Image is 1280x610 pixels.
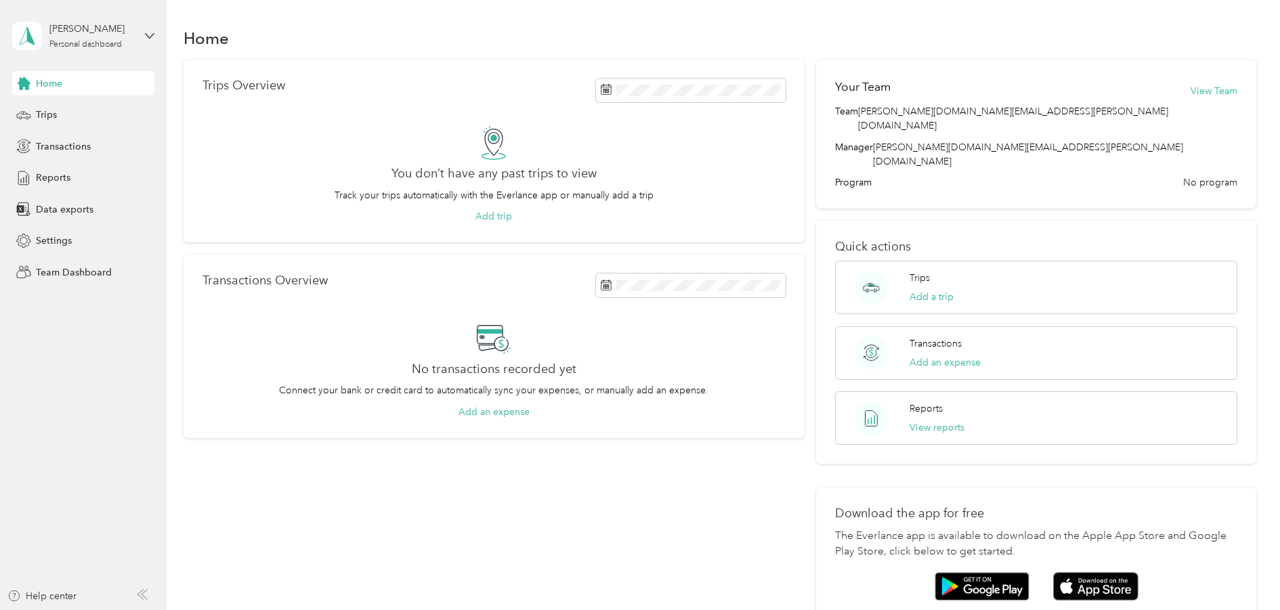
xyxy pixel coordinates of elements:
[202,79,285,93] p: Trips Overview
[184,31,229,45] h1: Home
[7,589,77,603] button: Help center
[36,108,57,122] span: Trips
[910,420,964,435] button: View reports
[910,271,930,285] p: Trips
[49,41,122,49] div: Personal dashboard
[835,240,1237,254] p: Quick actions
[1183,175,1237,190] span: No program
[391,167,597,181] h2: You don’t have any past trips to view
[36,202,93,217] span: Data exports
[335,188,654,202] p: Track your trips automatically with the Everlance app or manually add a trip
[835,506,1237,521] p: Download the app for free
[835,175,872,190] span: Program
[458,405,530,419] button: Add an expense
[36,234,72,248] span: Settings
[935,572,1029,601] img: Google play
[202,274,328,288] p: Transactions Overview
[412,362,576,376] h2: No transactions recorded yet
[858,104,1237,133] span: [PERSON_NAME][DOMAIN_NAME][EMAIL_ADDRESS][PERSON_NAME][DOMAIN_NAME]
[910,401,943,416] p: Reports
[1053,572,1138,601] img: App store
[1191,84,1237,98] button: View Team
[873,141,1183,167] span: [PERSON_NAME][DOMAIN_NAME][EMAIL_ADDRESS][PERSON_NAME][DOMAIN_NAME]
[475,209,512,223] button: Add trip
[835,140,873,169] span: Manager
[36,171,70,185] span: Reports
[279,383,708,397] p: Connect your bank or credit card to automatically sync your expenses, or manually add an expense.
[910,290,954,304] button: Add a trip
[36,77,62,91] span: Home
[910,355,981,370] button: Add an expense
[36,139,91,154] span: Transactions
[910,336,962,351] p: Transactions
[835,79,891,95] h2: Your Team
[835,528,1237,561] p: The Everlance app is available to download on the Apple App Store and Google Play Store, click be...
[49,22,134,36] div: [PERSON_NAME]
[36,265,112,280] span: Team Dashboard
[835,104,858,133] span: Team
